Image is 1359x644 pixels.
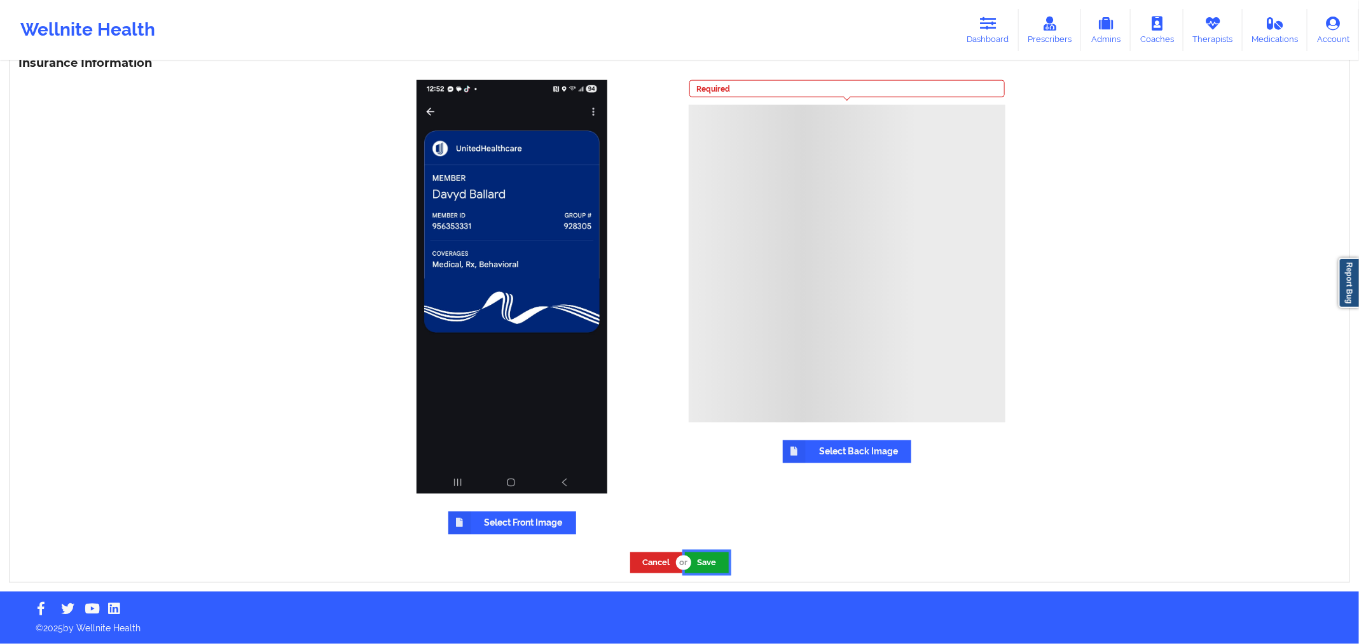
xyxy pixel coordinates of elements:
button: Save [685,552,729,573]
label: Select Back Image [783,440,911,463]
a: Medications [1243,9,1308,51]
a: Admins [1081,9,1131,51]
button: Cancel [630,552,682,573]
a: Therapists [1183,9,1243,51]
div: Required [689,80,1004,98]
a: Prescribers [1019,9,1082,51]
p: © 2025 by Wellnite Health [27,613,1332,635]
label: Select Front Image [448,512,576,535]
a: Account [1307,9,1359,51]
h3: Insurance Information [18,56,1341,71]
a: Dashboard [958,9,1019,51]
a: Coaches [1131,9,1183,51]
img: 5204708516b0436f83ae28a6ef7f9af5.jpg [417,80,607,494]
a: Report Bug [1339,258,1359,308]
